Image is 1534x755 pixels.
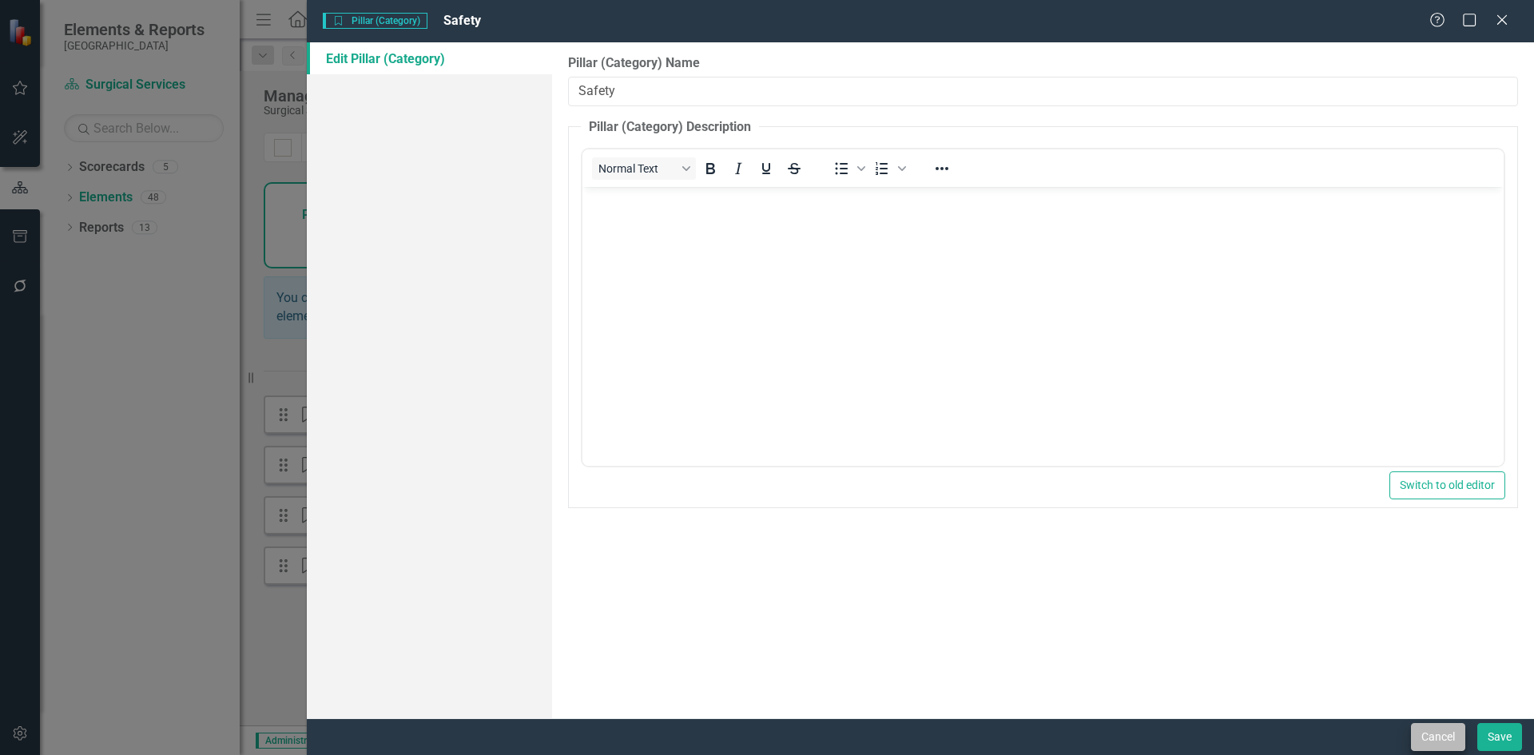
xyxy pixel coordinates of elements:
[697,157,724,180] button: Bold
[868,157,908,180] div: Numbered list
[568,77,1518,106] input: Pillar (Category) Name
[582,187,1504,466] iframe: Rich Text Area
[598,162,677,175] span: Normal Text
[568,54,1518,73] label: Pillar (Category) Name
[725,157,752,180] button: Italic
[1389,471,1505,499] button: Switch to old editor
[828,157,868,180] div: Bullet list
[1411,723,1465,751] button: Cancel
[307,42,552,74] a: Edit Pillar (Category)
[928,157,956,180] button: Reveal or hide additional toolbar items
[323,13,427,29] span: Pillar (Category)
[781,157,808,180] button: Strikethrough
[592,157,696,180] button: Block Normal Text
[443,13,481,28] span: Safety
[753,157,780,180] button: Underline
[581,118,759,137] legend: Pillar (Category) Description
[1477,723,1522,751] button: Save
